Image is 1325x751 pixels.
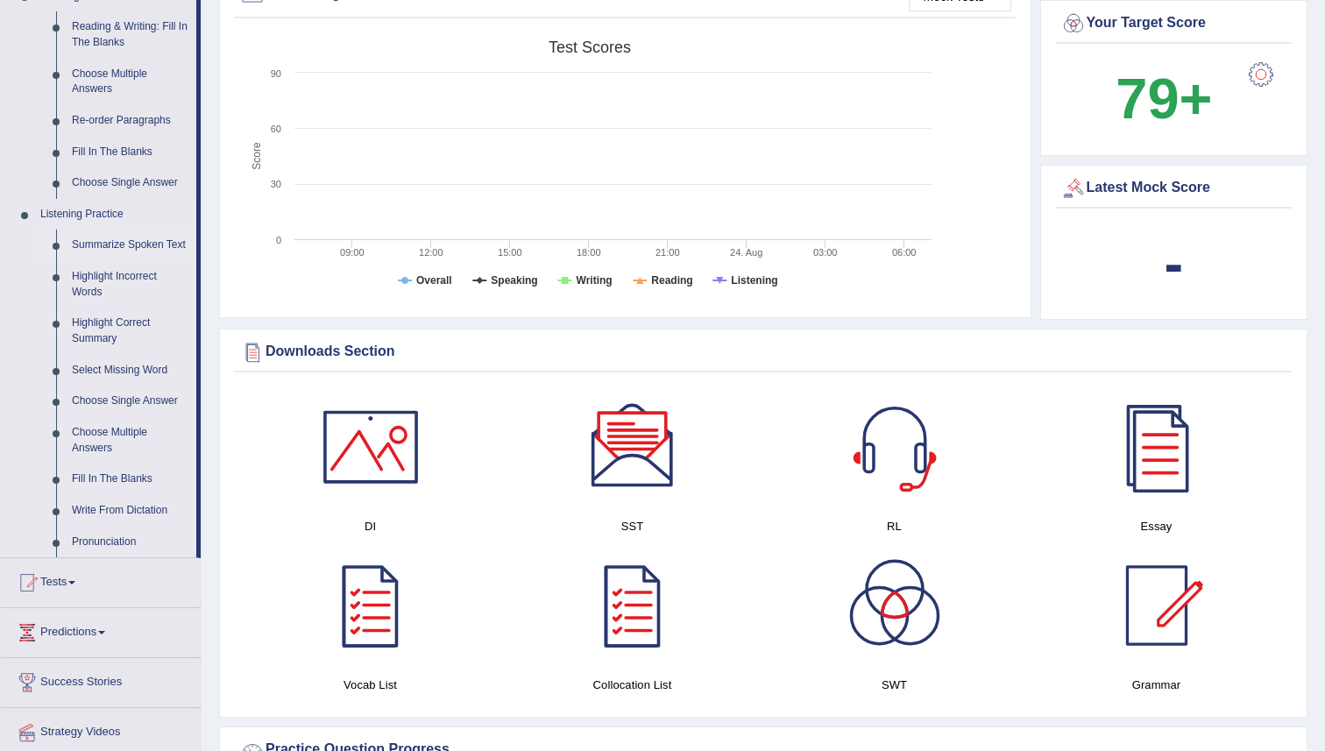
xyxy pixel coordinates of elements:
a: Fill In The Blanks [64,464,196,495]
text: 06:00 [892,247,917,258]
div: Downloads Section [239,339,1287,365]
tspan: 24. Aug [730,247,762,258]
tspan: Speaking [491,274,537,287]
b: 79+ [1116,67,1212,131]
a: Choose Single Answer [64,167,196,199]
a: Success Stories [1,658,201,702]
a: Listening Practice [32,199,196,230]
tspan: Overall [416,274,452,287]
text: 09:00 [340,247,365,258]
text: 12:00 [419,247,443,258]
text: 15:00 [498,247,522,258]
a: Fill In The Blanks [64,137,196,168]
h4: Collocation List [510,676,755,694]
tspan: Writing [577,274,613,287]
tspan: Score [251,142,263,170]
a: Choose Multiple Answers [64,59,196,105]
a: Choose Single Answer [64,386,196,417]
a: Summarize Spoken Text [64,230,196,261]
h4: Essay [1034,517,1279,535]
a: Highlight Incorrect Words [64,261,196,308]
div: Your Target Score [1060,11,1288,37]
a: Pronunciation [64,527,196,558]
h4: SWT [772,676,1017,694]
a: Tests [1,558,201,602]
a: Highlight Correct Summary [64,308,196,354]
tspan: Reading [651,274,692,287]
h4: Grammar [1034,676,1279,694]
tspan: Listening [731,274,777,287]
a: Write From Dictation [64,495,196,527]
h4: DI [248,517,492,535]
div: Latest Mock Score [1060,175,1288,202]
text: 60 [271,124,281,134]
a: Re-order Paragraphs [64,105,196,137]
text: 90 [271,68,281,79]
h4: Vocab List [248,676,492,694]
text: 30 [271,179,281,189]
text: 03:00 [813,247,838,258]
text: 21:00 [655,247,680,258]
a: Predictions [1,608,201,652]
tspan: Test scores [549,39,631,56]
a: Select Missing Word [64,355,196,386]
text: 18:00 [577,247,601,258]
b: - [1164,231,1183,295]
h4: SST [510,517,755,535]
a: Choose Multiple Answers [64,417,196,464]
h4: RL [772,517,1017,535]
text: 0 [276,235,281,245]
a: Reading & Writing: Fill In The Blanks [64,11,196,58]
